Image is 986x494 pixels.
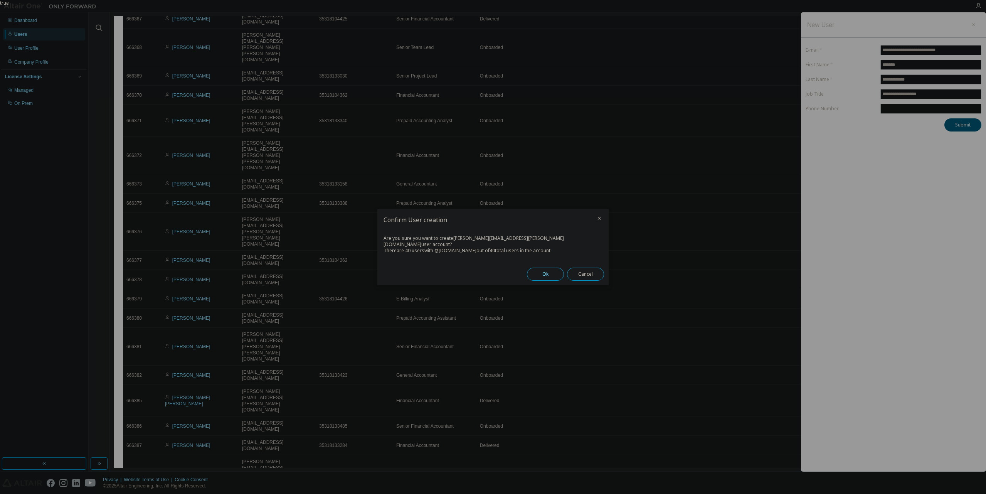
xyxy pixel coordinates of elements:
button: close [596,215,602,221]
button: Cancel [567,268,604,281]
h2: Confirm User creation [377,209,590,231]
div: Are you sure you want to create [PERSON_NAME][EMAIL_ADDRESS][PERSON_NAME][DOMAIN_NAME] user account? [384,235,602,248]
div: There are 40 users with @ [DOMAIN_NAME] out of 40 total users in the account. [384,248,602,254]
button: Ok [527,268,564,281]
